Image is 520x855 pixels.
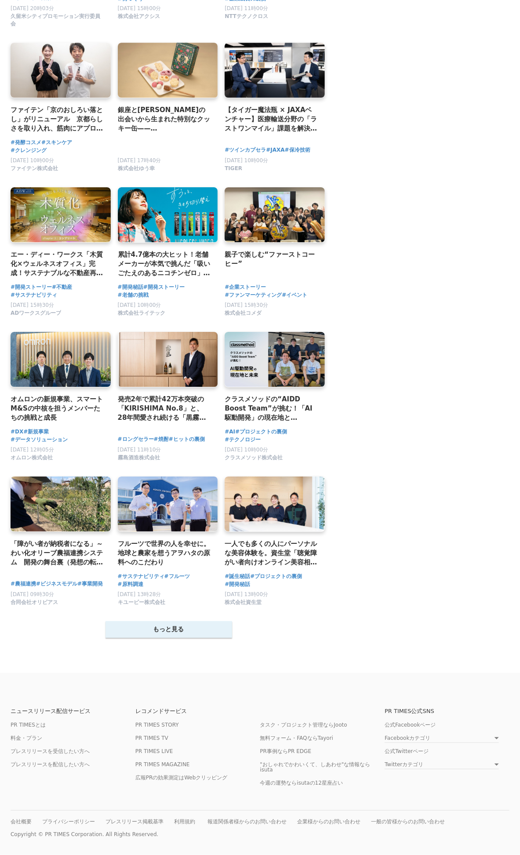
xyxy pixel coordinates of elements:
[225,250,318,269] h2: 親子で楽しむ“ファーストコーヒー”
[154,435,169,444] a: #焼酎
[250,572,302,581] a: #プロジェクトの裏側
[225,436,261,444] a: #テクノロジー
[11,22,104,29] a: 久留米シティプロモーション実行委員会
[11,105,104,134] h2: ファイテン「京のおしろい落とし」がリニューアル 京都らしさを取り入れ、筋肉にアプローチする基礎化粧品が完成
[225,13,268,20] span: NTTテクノクロス
[52,283,72,291] a: #不動産
[164,572,190,581] span: #フルーツ
[118,165,155,172] span: 株式会社ゆう幸
[225,105,318,134] h2: 【タイガー魔法瓶 × JAXAベンチャー】医療輸送分野の「ラストワンマイル」課題を解決。電源不要で最大11日以上の保冷を実現する「BAMBOO SHELLter」開発秘話
[285,146,310,154] a: #保冷技術
[135,775,228,781] a: 広報PRの効果測定はWebクリッピング
[225,572,250,581] span: #誕生秘話
[11,591,54,597] span: [DATE] 09時30分
[225,394,318,423] h2: クラスメソッドの“AIDD Boost Team”が挑む！「AI駆動開発」の現在地と[PERSON_NAME]
[42,819,95,825] a: プライバシーポリシー
[225,283,266,291] a: #企業ストーリー
[225,312,262,318] a: 株式会社コメダ
[11,748,90,754] a: プレスリリースを受信したい方へ
[11,428,23,436] span: #DX
[371,819,445,825] a: 一般の皆様からのお問い合わせ
[11,436,68,444] span: #データソリューション
[225,165,242,172] span: TIGER
[225,157,268,164] span: [DATE] 10時00分
[225,167,242,173] a: TIGER
[260,780,343,786] a: 今週の運勢ならisutaの12星座占い
[225,302,268,308] span: [DATE] 15時30分
[11,138,41,147] a: #発酵コスメ
[118,15,160,22] a: 株式会社アクシス
[11,447,54,453] span: [DATE] 12時05分
[118,283,143,291] a: #開発秘話
[118,250,211,278] a: 累計4.7億本の大ヒット！老舗メーカーが本気で挑んだ「吸いごたえのあるニコチンゼロ」のNICOLESSシリーズ開発秘話
[225,146,266,154] a: #ツインカプセラ
[118,539,211,568] a: フルーツで世界の人を幸せに。地球と農家を想うアヲハタの原料へのこだわり
[225,454,283,462] span: クラスメソッド株式会社
[225,5,268,11] span: [DATE] 11時00分
[174,819,195,825] a: 利用規約
[11,167,58,173] a: ファイテン株式会社
[11,302,54,308] span: [DATE] 15時30分
[41,138,72,147] a: #スキンケア
[23,428,49,436] a: #新規事業
[11,394,104,423] h2: オムロンの新規事業、スマートM&Sの中核を担うメンバーたちの挑戦と成長
[143,283,185,291] a: #開発ストーリー
[282,291,307,299] span: #イベント
[77,580,103,588] a: #事業開発
[266,146,284,154] a: #JAXA
[105,819,164,825] a: プレスリリース掲載基準
[118,13,160,20] span: 株式会社アクシス
[260,748,312,754] a: PR事例ならPR EDGE
[225,580,250,589] span: #開発秘話
[135,708,260,714] p: レコメンドサービス
[118,435,154,444] a: #ロングセラー
[118,572,164,581] a: #サステナビリティ
[11,454,53,462] span: オムロン株式会社
[225,291,282,299] a: #ファンマーケティング
[11,250,104,278] h2: エー・ディー・ワークス「木質化×ウェルネスオフィス」完成！サステナブルな不動産再生が与えるインパクト ～社会課題解決への取組が、企業価値・社員のエンゲージメント向上に寄与～
[225,539,318,568] a: 一人でも多くの人にパーソナルな美容体験を。資生堂「聴覚障がい者向けオンライン美容相談サービス」
[135,748,173,754] a: PR TIMES LIVE
[207,819,287,825] a: 報道関係者様からのお問い合わせ
[118,302,161,308] span: [DATE] 10時00分
[118,447,161,453] span: [DATE] 11時10分
[11,580,36,588] span: #農福連携
[11,13,104,28] span: 久留米シティプロモーション実行委員会
[118,312,165,318] a: 株式会社ライテック
[385,708,509,714] p: PR TIMES公式SNS
[118,580,143,589] a: #原料調達
[11,761,90,768] a: プレスリリースを配信したい方へ
[36,580,77,588] a: #ビジネスモデル
[135,761,190,768] a: PR TIMES MAGAZINE
[225,15,268,22] a: NTTテクノクロス
[118,5,161,11] span: [DATE] 15時00分
[169,435,205,444] span: #ヒットの裏側
[297,819,360,825] a: 企業様からのお問い合わせ
[11,283,52,291] a: #開発ストーリー
[225,601,262,607] a: 株式会社資生堂
[225,428,235,436] a: #AI
[11,291,57,299] span: #サステナビリティ
[118,394,211,423] a: 発売2年で累計42万本突破の「KIRISHIMA No.8」と、28年間愛され続ける「黒霧島」。霧島酒造・新社長が明かす、第四次焼酎ブームの新潮流とは。
[11,708,135,714] p: ニュースリリース配信サービス
[225,456,283,462] a: クラスメソッド株式会社
[118,599,165,606] span: キユーピー株式会社
[235,428,287,436] a: #プロジェクトの裏側
[11,5,54,11] span: [DATE] 20時03分
[118,105,211,134] h2: 銀座と[PERSON_NAME]の出会いから生まれた特別なクッキー缶——[PERSON_NAME]たフルーツクッキー缶（松屋銀座100周年記念アソート）が「マイベスト銀座みやげ1位」に選出されるまで
[260,722,347,728] a: タスク・プロジェクト管理ならJooto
